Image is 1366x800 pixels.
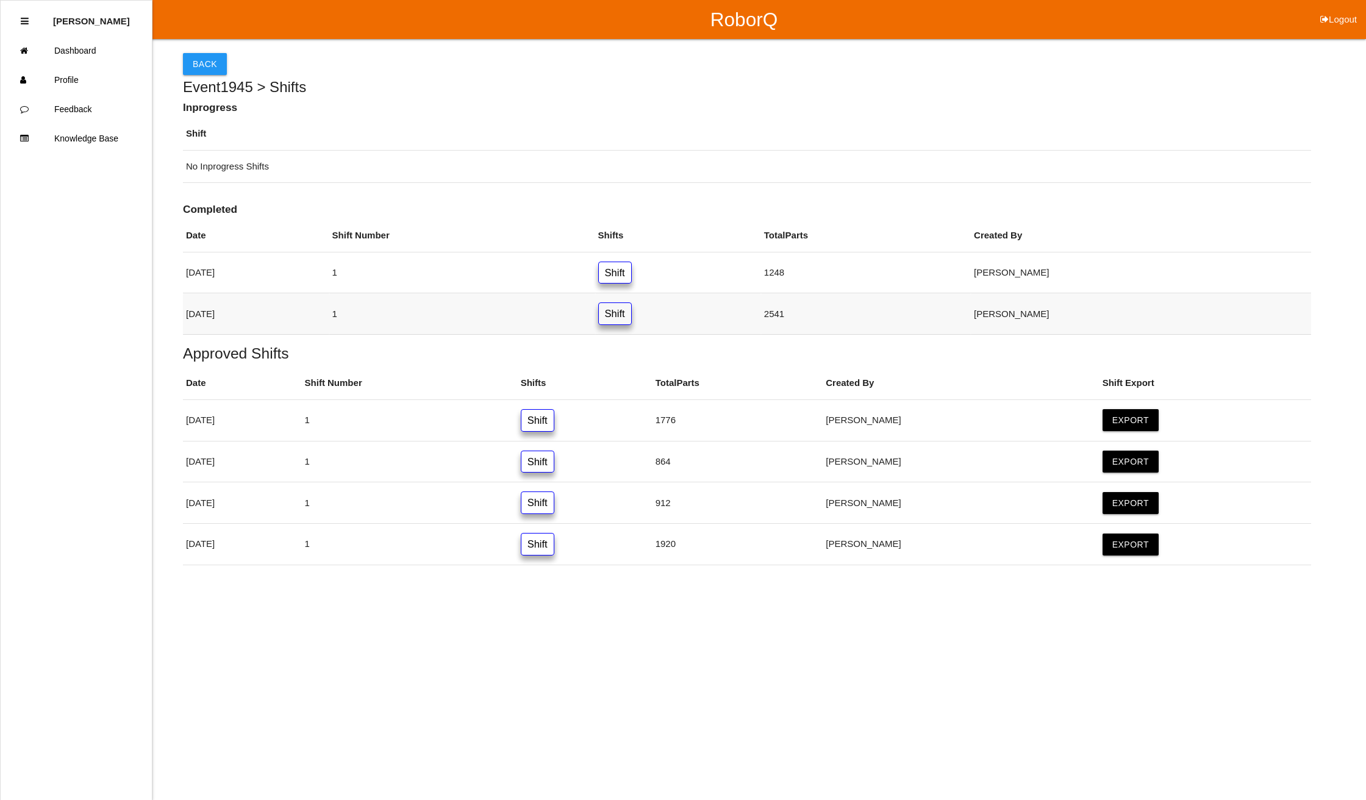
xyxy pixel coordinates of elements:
td: [PERSON_NAME] [823,482,1099,524]
td: [DATE] [183,524,302,565]
td: [PERSON_NAME] [971,293,1311,335]
th: Date [183,220,329,252]
h5: Approved Shifts [183,345,1311,362]
a: Dashboard [1,36,152,65]
button: Export [1103,409,1159,431]
a: Shift [521,451,554,473]
td: 1 [302,441,518,482]
td: 1776 [653,399,823,441]
th: Created By [823,367,1099,399]
th: Shifts [518,367,653,399]
th: Date [183,367,302,399]
td: [PERSON_NAME] [823,441,1099,482]
td: 1920 [653,524,823,565]
th: Total Parts [761,220,971,252]
button: Export [1103,492,1159,514]
td: 1 [329,293,595,335]
td: 1 [302,399,518,441]
div: Close [21,7,29,36]
p: Diana Harris [53,7,130,26]
b: Inprogress [183,101,237,113]
td: [PERSON_NAME] [823,399,1099,441]
th: Shift Export [1100,367,1312,399]
a: Shift [598,302,632,325]
th: Total Parts [653,367,823,399]
a: Feedback [1,95,152,124]
td: 2541 [761,293,971,335]
th: Shift [183,118,1311,150]
a: Shift [598,262,632,284]
td: [DATE] [183,293,329,335]
button: Back [183,53,227,75]
td: [PERSON_NAME] [971,252,1311,293]
td: 864 [653,441,823,482]
td: 912 [653,482,823,524]
td: [DATE] [183,441,302,482]
th: Shift Number [329,220,595,252]
td: 1 [302,524,518,565]
a: Knowledge Base [1,124,152,153]
th: Shifts [595,220,761,252]
b: Completed [183,203,237,215]
th: Created By [971,220,1311,252]
td: [DATE] [183,399,302,441]
h4: Event 1945 > Shifts [183,79,1311,95]
td: 1 [302,482,518,524]
th: Shift Number [302,367,518,399]
a: Shift [521,409,554,432]
td: [DATE] [183,252,329,293]
a: Profile [1,65,152,95]
td: 1 [329,252,595,293]
td: 1248 [761,252,971,293]
a: Shift [521,491,554,514]
button: Export [1103,534,1159,555]
button: Export [1103,451,1159,473]
td: [PERSON_NAME] [823,524,1099,565]
a: Shift [521,533,554,555]
td: [DATE] [183,482,302,524]
td: No Inprogress Shifts [183,150,1311,183]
